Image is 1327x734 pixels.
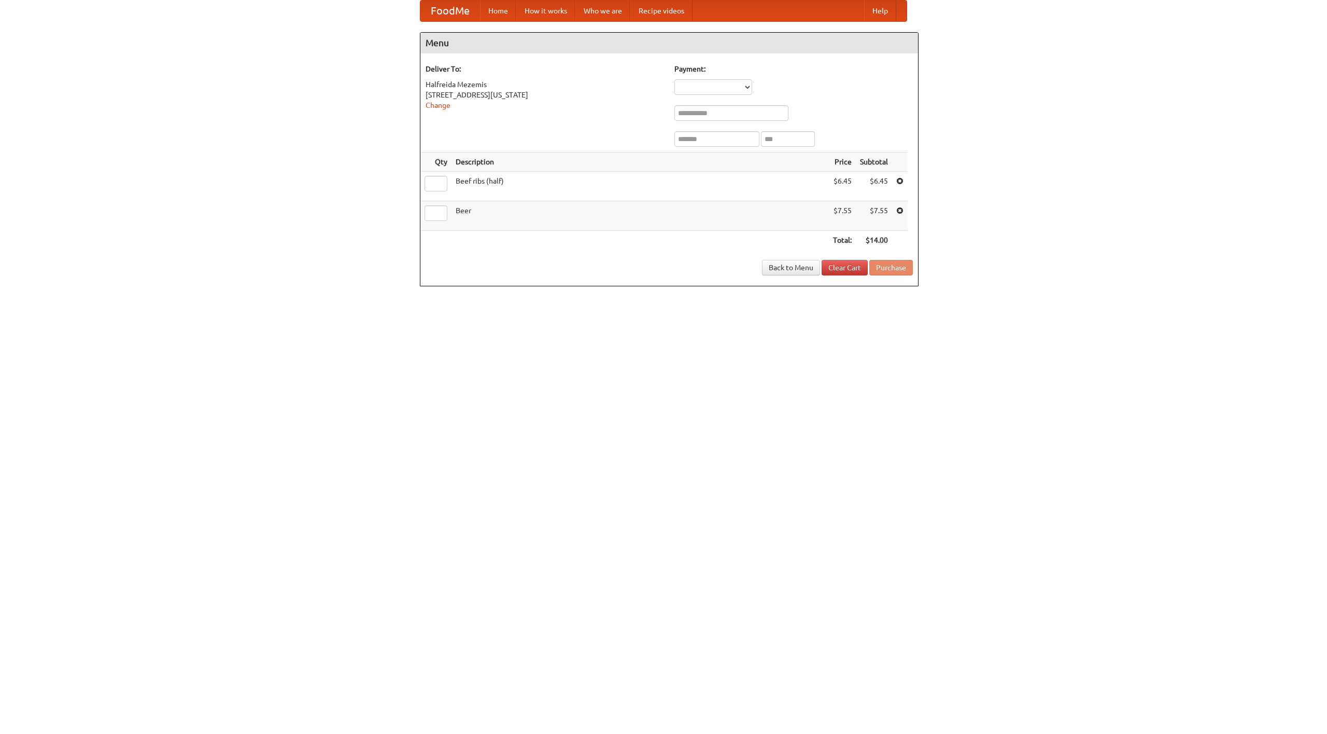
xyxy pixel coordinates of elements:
td: $6.45 [856,172,892,201]
a: FoodMe [420,1,480,21]
a: Help [864,1,896,21]
a: Recipe videos [630,1,693,21]
td: Beer [451,201,829,231]
th: $14.00 [856,231,892,250]
a: Clear Cart [822,260,868,275]
div: Halfreida Mezemis [426,79,664,90]
th: Subtotal [856,153,892,172]
button: Purchase [869,260,913,275]
th: Price [829,153,856,172]
div: [STREET_ADDRESS][US_STATE] [426,90,664,100]
th: Total: [829,231,856,250]
td: $7.55 [856,201,892,231]
h4: Menu [420,33,918,53]
a: Home [480,1,516,21]
h5: Payment: [674,64,913,74]
a: Who we are [575,1,630,21]
td: $6.45 [829,172,856,201]
th: Qty [420,153,451,172]
a: Back to Menu [762,260,820,275]
td: $7.55 [829,201,856,231]
td: Beef ribs (half) [451,172,829,201]
h5: Deliver To: [426,64,664,74]
a: Change [426,101,450,109]
a: How it works [516,1,575,21]
th: Description [451,153,829,172]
